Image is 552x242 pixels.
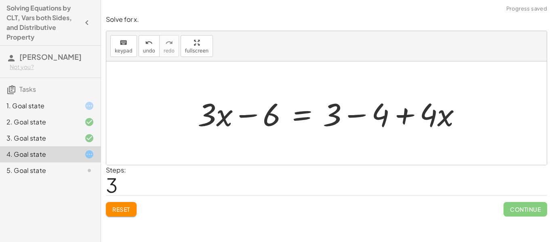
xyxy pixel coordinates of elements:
[19,52,82,61] span: [PERSON_NAME]
[185,48,209,54] span: fullscreen
[84,149,94,159] i: Task started.
[164,48,175,54] span: redo
[110,35,137,57] button: keyboardkeypad
[143,48,155,54] span: undo
[6,3,80,42] h4: Solving Equations by CLT, Vars both Sides, and Distributive Property
[106,173,118,197] span: 3
[84,117,94,127] i: Task finished and correct.
[106,15,547,24] p: Solve for x.
[84,166,94,175] i: Task not started.
[112,206,130,213] span: Reset
[6,166,72,175] div: 5. Goal state
[115,48,133,54] span: keypad
[181,35,213,57] button: fullscreen
[10,63,94,71] div: Not you?
[139,35,160,57] button: undoundo
[145,38,153,48] i: undo
[165,38,173,48] i: redo
[6,117,72,127] div: 2. Goal state
[84,101,94,111] i: Task started.
[6,133,72,143] div: 3. Goal state
[106,202,137,217] button: Reset
[506,5,547,13] span: Progress saved
[106,166,126,174] label: Steps:
[19,85,36,93] span: Tasks
[120,38,127,48] i: keyboard
[6,149,72,159] div: 4. Goal state
[6,101,72,111] div: 1. Goal state
[84,133,94,143] i: Task finished and correct.
[159,35,179,57] button: redoredo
